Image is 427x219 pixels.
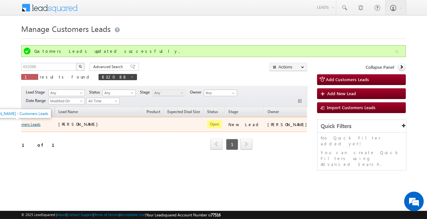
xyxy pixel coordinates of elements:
[48,98,85,104] a: Modified On
[228,90,236,96] a: Show All Items
[89,89,102,95] span: Status
[24,74,35,80] span: 1
[225,108,241,117] a: Stage
[107,3,123,19] div: Minimize live chat window
[228,122,261,127] div: New Lead
[321,150,403,167] p: You can create Quick Filters using Advanced Search.
[48,90,85,96] a: Any
[146,109,160,114] span: Product
[167,109,200,114] span: Expected Deal Size
[228,109,238,114] span: Stage
[204,90,237,96] input: Type to Search
[267,122,310,127] div: [PERSON_NAME]
[226,139,238,150] span: 1
[326,77,369,82] span: Add Customers Leads
[190,89,204,95] span: Owner
[86,98,120,104] a: All Time
[321,135,403,147] p: No Quick Filter added yet!
[269,63,307,71] button: Actions
[102,74,127,80] span: 832088
[140,89,152,95] span: Stage
[164,108,203,117] a: Expected Deal Size
[58,121,101,127] span: [PERSON_NAME]
[79,65,82,68] img: Search
[40,74,92,80] span: results found
[207,120,222,128] span: Open
[102,90,136,96] a: Any
[34,34,110,43] div: Chat with us now
[267,109,279,114] span: Owner
[152,90,186,96] a: Any
[94,212,119,217] a: Terms of Service
[49,90,83,96] span: Any
[8,60,119,165] textarea: Type your message and hit 'Enter'
[87,98,118,104] span: All Time
[240,139,252,150] a: next
[120,212,145,217] a: Acceptable Use
[21,212,221,218] span: © 2025 LeadSquared | | | | |
[26,89,47,95] span: Lead Stage
[146,212,221,217] span: Your Leadsquared Account Number is
[67,212,93,217] a: Contact Support
[211,212,221,217] span: 77516
[204,108,221,117] a: Status
[34,48,394,54] div: Customers Leads updated successfully.
[55,108,81,117] span: Lead Name
[89,171,118,180] em: Start Chat
[21,23,111,34] span: Manage Customers Leads
[366,64,394,70] span: Collapse Panel
[103,90,134,96] span: Any
[49,98,83,104] span: Modified On
[327,105,375,110] span: Import Customers Leads
[93,64,125,70] span: Advanced Search
[327,91,356,96] span: Add New Lead
[26,98,48,104] span: Date Range
[11,34,27,43] img: d_60004797649_company_0_60004797649
[210,139,222,150] a: prev
[153,90,184,96] span: Any
[57,212,66,217] a: About
[317,120,406,133] div: Quick Filters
